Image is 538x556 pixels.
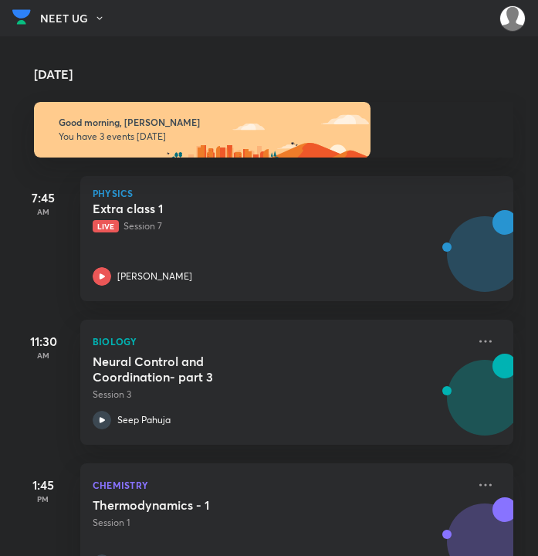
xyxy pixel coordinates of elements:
h5: 11:30 [12,332,74,351]
img: Amisha Rani [499,5,526,32]
p: Session 1 [93,516,467,530]
p: AM [12,351,74,360]
h5: Extra class 1 [93,201,285,216]
p: Session 7 [93,219,467,233]
p: Biology [93,332,467,351]
img: morning [34,102,371,158]
h5: Thermodynamics - 1 [93,497,285,513]
p: [PERSON_NAME] [117,270,192,283]
a: Company Logo [12,5,31,32]
span: Live [93,220,119,232]
h6: Good morning, [PERSON_NAME] [59,117,489,128]
p: Physics [93,188,501,198]
h5: 1:45 [12,476,74,494]
p: AM [12,207,74,216]
p: PM [12,494,74,503]
h5: Neural Control and Coordination- part 3 [93,354,285,385]
button: NEET UG [40,7,114,30]
p: Chemistry [93,476,467,494]
img: Avatar [448,225,522,299]
p: Session 3 [93,388,467,402]
h5: 7:45 [12,188,74,207]
img: unacademy [428,354,513,460]
h4: [DATE] [34,68,529,80]
img: Company Logo [12,5,31,29]
p: You have 3 events [DATE] [59,131,489,143]
p: Seep Pahuja [117,413,171,427]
